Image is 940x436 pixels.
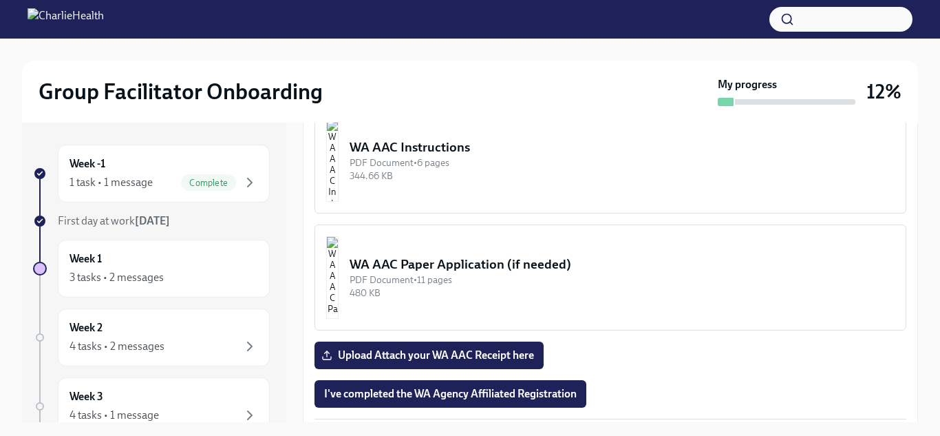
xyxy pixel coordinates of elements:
a: Week 24 tasks • 2 messages [33,309,270,366]
h6: Week 2 [70,320,103,335]
div: 1 task • 1 message [70,175,153,190]
button: WA AAC Paper Application (if needed)PDF Document•11 pages480 KB [314,225,906,331]
div: 4 tasks • 1 message [70,408,159,423]
img: WA AAC Instructions [326,119,339,202]
a: Week 13 tasks • 2 messages [33,240,270,298]
img: WA AAC Paper Application (if needed) [326,236,339,319]
h3: 12% [866,79,901,104]
span: Complete [181,178,236,188]
div: 480 KB [350,287,895,300]
a: Week -11 task • 1 messageComplete [33,145,270,203]
h6: Week 3 [70,389,103,404]
button: WA AAC InstructionsPDF Document•6 pages344.66 KB [314,107,906,214]
div: PDF Document • 6 pages [350,156,895,169]
h6: Week 1 [70,251,102,267]
button: I've completed the WA Agency Affiliated Registration [314,380,586,408]
div: 344.66 KB [350,169,895,183]
a: First day at work[DATE] [33,214,270,229]
div: 3 tasks • 2 messages [70,270,164,285]
div: WA AAC Instructions [350,138,895,156]
img: CharlieHealth [28,8,104,30]
div: PDF Document • 11 pages [350,273,895,287]
strong: [DATE] [135,214,170,227]
span: Upload Attach your WA AAC Receipt here [324,349,534,362]
span: First day at work [58,214,170,227]
h2: Group Facilitator Onboarding [39,78,323,105]
h6: Week -1 [70,156,105,172]
strong: My progress [718,77,777,92]
a: Week 34 tasks • 1 message [33,377,270,435]
div: 4 tasks • 2 messages [70,339,164,354]
div: WA AAC Paper Application (if needed) [350,256,895,273]
label: Upload Attach your WA AAC Receipt here [314,342,544,369]
span: I've completed the WA Agency Affiliated Registration [324,387,577,401]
